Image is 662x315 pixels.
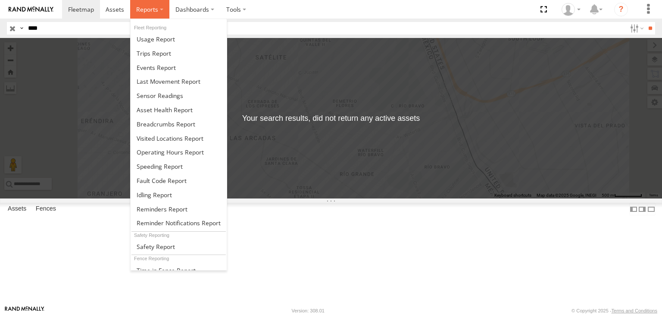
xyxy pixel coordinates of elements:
[629,203,638,215] label: Dock Summary Table to the Left
[131,263,227,277] a: Time in Fences Report
[9,6,53,13] img: rand-logo.svg
[131,103,227,117] a: Asset Health Report
[131,60,227,75] a: Full Events Report
[131,159,227,173] a: Fleet Speed Report
[292,308,325,313] div: Version: 308.01
[131,74,227,88] a: Last Movement Report
[131,216,227,230] a: Service Reminder Notifications Report
[131,173,227,188] a: Fault Code Report
[131,117,227,131] a: Breadcrumbs Report
[131,131,227,145] a: Visited Locations Report
[131,46,227,60] a: Trips Report
[131,202,227,216] a: Reminders Report
[5,306,44,315] a: Visit our Website
[627,22,645,35] label: Search Filter Options
[614,3,628,16] i: ?
[131,88,227,103] a: Sensor Readings
[612,308,657,313] a: Terms and Conditions
[131,145,227,159] a: Asset Operating Hours Report
[571,308,657,313] div: © Copyright 2025 -
[18,22,25,35] label: Search Query
[3,203,31,215] label: Assets
[559,3,584,16] div: Jorge Gomez
[31,203,60,215] label: Fences
[131,32,227,46] a: Usage Report
[131,188,227,202] a: Idling Report
[647,203,656,215] label: Hide Summary Table
[131,239,227,254] a: Safety Report
[638,203,646,215] label: Dock Summary Table to the Right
